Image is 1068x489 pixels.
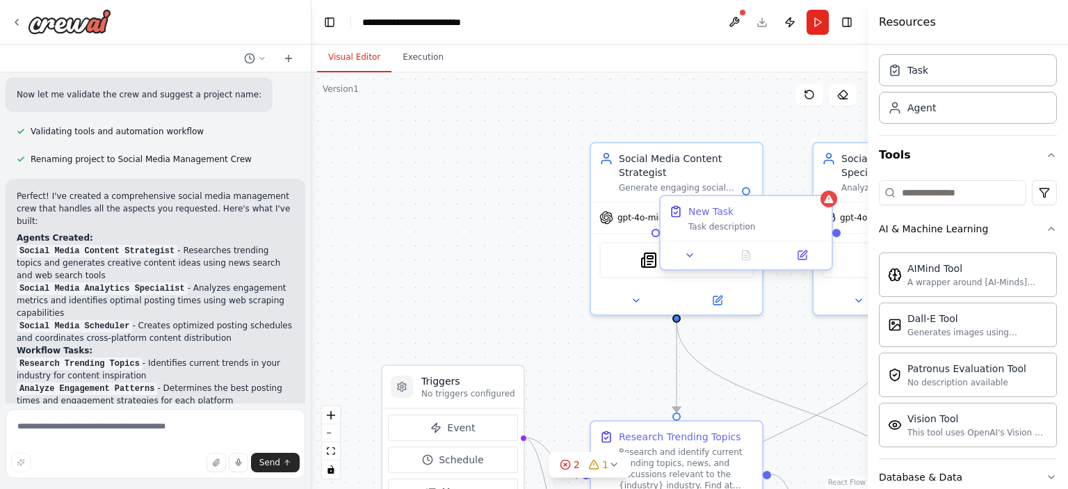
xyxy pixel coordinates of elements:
span: 2 [574,458,580,472]
li: - Determines the best posting times and engagement strategies for each platform [17,382,294,407]
button: zoom out [322,424,340,442]
button: Start a new chat [277,50,300,67]
img: Patronusevaltool [888,368,902,382]
code: Social Media Content Strategist [17,245,177,257]
div: Research Trending Topics [619,430,741,444]
code: Social Media Scheduler [17,320,132,332]
p: No triggers configured [421,388,515,399]
div: Dall-E Tool [907,312,1048,326]
div: AI & Machine Learning [879,247,1057,458]
a: React Flow attribution [828,479,866,486]
div: Social Media Analytics SpecialistAnalyze engagement metrics across social media platforms, track ... [812,142,986,316]
div: Social Media Content StrategistGenerate engaging social media content ideas based on trending top... [590,142,763,316]
code: Research Trending Topics [17,358,143,370]
g: Edge from 284a59f0-a237-4c5e-889b-b0bd6dd5ab9a to 30f7dd7a-ffb9-40fd-8bcf-3bc706faf96f [670,321,683,412]
div: Patronus Evaluation Tool [907,362,1026,376]
div: No description available [907,377,1026,388]
strong: Agents Created: [17,233,93,243]
button: No output available [717,247,776,264]
nav: breadcrumb [362,15,505,29]
div: Generate engaging social media content ideas based on trending topics in {industry}, create conte... [619,182,754,193]
h3: Triggers [421,374,515,388]
div: New Task [688,205,734,218]
button: Open in side panel [678,292,756,309]
div: Agent [907,101,936,115]
button: Open in side panel [778,247,826,264]
code: Social Media Analytics Specialist [17,282,188,295]
button: 21 [549,452,631,478]
button: Tools [879,136,1057,175]
img: SerplyNewsSearchTool [640,252,657,268]
span: Send [259,457,280,468]
div: Task [907,63,928,77]
div: Generates images using OpenAI's Dall-E model. [907,327,1048,338]
li: - Researches trending topics and generates creative content ideas using news search and web searc... [17,244,294,282]
button: Send [251,453,300,472]
p: Perfect! I've created a comprehensive social media management crew that handles all the aspects y... [17,190,294,227]
div: Social Media Content Strategist [619,152,754,179]
div: Vision Tool [907,412,1048,426]
button: Click to speak your automation idea [229,453,248,472]
span: gpt-4o-mini [840,212,889,223]
li: - Creates optimized posting schedules and coordinates cross-platform content distribution [17,319,294,344]
img: Visiontool [888,418,902,432]
button: fit view [322,442,340,460]
img: Dalletool [888,318,902,332]
button: Upload files [207,453,226,472]
button: Improve this prompt [11,453,31,472]
span: Schedule [439,453,483,467]
span: Validating tools and automation workflow [31,126,204,137]
button: Event [388,415,518,441]
h4: Resources [879,14,936,31]
div: Database & Data [879,470,962,484]
div: New TaskTask description [659,198,833,273]
div: Crew [879,49,1057,135]
code: Analyze Engagement Patterns [17,383,157,395]
button: Execution [391,43,455,72]
button: Hide right sidebar [837,13,857,32]
img: Logo [28,9,111,34]
img: Aimindtool [888,268,902,282]
button: Switch to previous chat [238,50,272,67]
div: A wrapper around [AI-Minds]([URL][DOMAIN_NAME]). Useful for when you need answers to questions fr... [907,277,1048,288]
li: - Identifies current trends in your industry for content inspiration [17,357,294,382]
button: toggle interactivity [322,460,340,479]
button: Schedule [388,447,518,473]
div: Social Media Analytics Specialist [841,152,976,179]
span: 1 [602,458,608,472]
button: Hide left sidebar [320,13,339,32]
div: AI & Machine Learning [879,222,988,236]
div: AIMind Tool [907,262,1048,275]
button: AI & Machine Learning [879,211,1057,247]
div: React Flow controls [322,406,340,479]
p: Now let me validate the crew and suggest a project name: [17,88,261,101]
div: Analyze engagement metrics across social media platforms, track performance trends, identify opti... [841,182,976,193]
button: zoom in [322,406,340,424]
div: Version 1 [323,83,359,95]
div: This tool uses OpenAI's Vision API to describe the contents of an image. [907,427,1048,438]
button: Visual Editor [317,43,391,72]
li: - Analyzes engagement metrics and identifies optimal posting times using web scraping capabilities [17,282,294,319]
strong: Workflow Tasks: [17,346,92,355]
span: gpt-4o-mini [617,212,666,223]
g: Edge from triggers to 30f7dd7a-ffb9-40fd-8bcf-3bc706faf96f [522,431,581,481]
span: Event [447,421,475,435]
span: Renaming project to Social Media Management Crew [31,154,252,165]
div: Task description [688,221,823,232]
